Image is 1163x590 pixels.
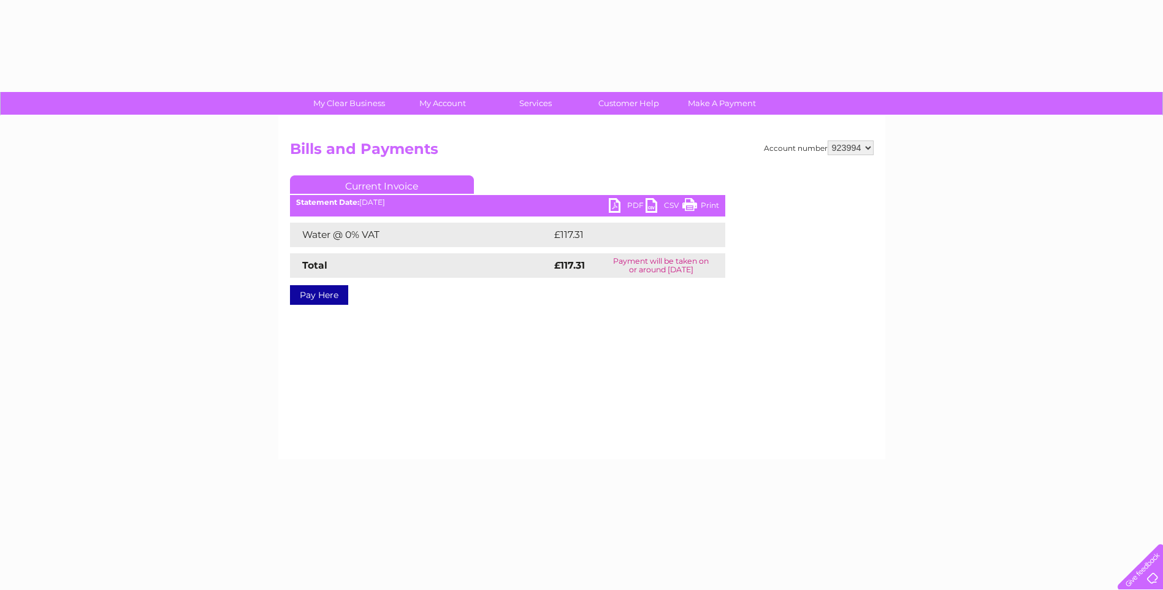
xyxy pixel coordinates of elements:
[290,175,474,194] a: Current Invoice
[290,285,348,305] a: Pay Here
[597,253,725,278] td: Payment will be taken on or around [DATE]
[290,223,551,247] td: Water @ 0% VAT
[392,92,493,115] a: My Account
[609,198,646,216] a: PDF
[485,92,586,115] a: Services
[299,92,400,115] a: My Clear Business
[671,92,772,115] a: Make A Payment
[290,140,874,164] h2: Bills and Payments
[290,198,725,207] div: [DATE]
[646,198,682,216] a: CSV
[551,223,700,247] td: £117.31
[764,140,874,155] div: Account number
[682,198,719,216] a: Print
[578,92,679,115] a: Customer Help
[296,197,359,207] b: Statement Date:
[302,259,327,271] strong: Total
[554,259,585,271] strong: £117.31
